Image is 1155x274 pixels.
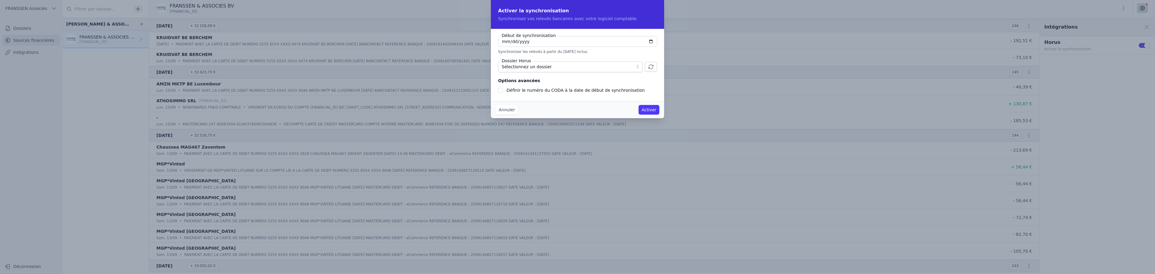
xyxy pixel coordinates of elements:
p: Synchroniser les relevés à partir du [DATE] inclus. [498,49,657,54]
label: Définir le numéro du CODA à la date de début de synchronisation [507,88,645,93]
button: Activer [639,105,659,115]
label: Dossier Horus [500,58,532,64]
button: Sélectionnez un dossier [498,61,642,72]
p: Synchronisez vos relevés bancaires avec votre logiciel comptable. [498,16,657,22]
button: Annuler [496,105,518,115]
legend: Options avancées [498,77,540,84]
label: Début de synchronisation [500,32,557,38]
h2: Activer la synchronisation [498,7,657,14]
span: Sélectionnez un dossier [502,63,552,70]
